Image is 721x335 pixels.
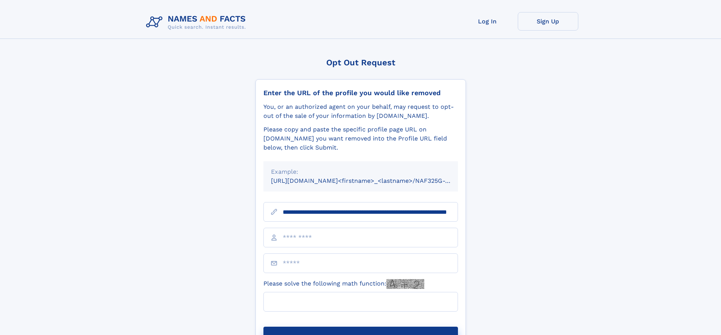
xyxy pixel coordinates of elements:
[143,12,252,32] img: Logo Names and Facts
[271,177,472,184] small: [URL][DOMAIN_NAME]<firstname>_<lastname>/NAF325G-xxxxxxxx
[255,58,466,67] div: Opt Out Request
[263,102,458,120] div: You, or an authorized agent on your behalf, may request to opt-out of the sale of your informatio...
[263,125,458,152] div: Please copy and paste the specific profile page URL on [DOMAIN_NAME] you want removed into the Pr...
[263,279,424,289] label: Please solve the following math function:
[457,12,518,31] a: Log In
[271,167,450,176] div: Example:
[518,12,578,31] a: Sign Up
[263,89,458,97] div: Enter the URL of the profile you would like removed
